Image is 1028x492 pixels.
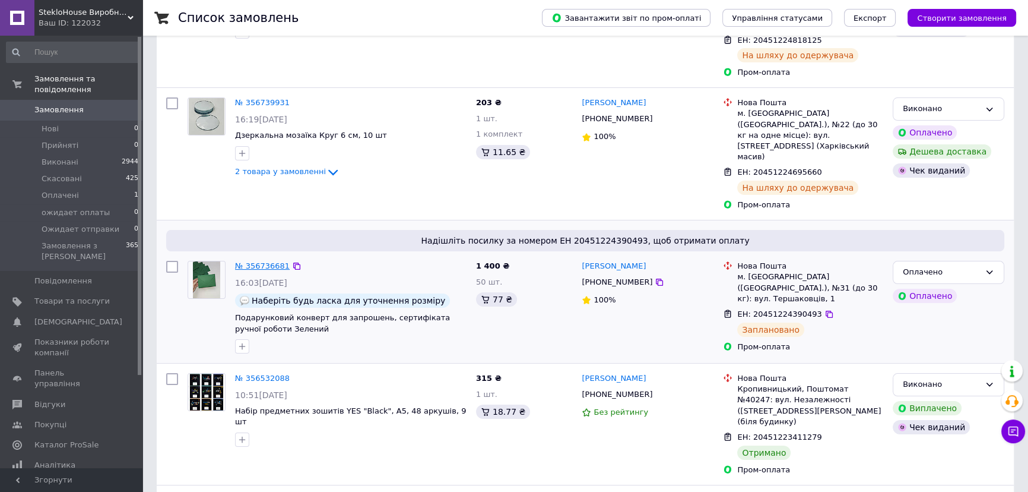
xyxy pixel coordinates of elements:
[551,12,701,23] span: Завантажити звіт по пром-оплаті
[476,261,509,270] span: 1 400 ₴
[235,278,287,288] span: 16:03[DATE]
[134,140,138,151] span: 0
[235,374,290,383] a: № 356532088
[235,406,466,427] a: Набір предметних зошитів YES "Black", А5, 48 аркушів, 9 шт
[252,296,445,305] span: Наберіть будь ласка для уточнення розміру
[737,168,821,176] span: ЕН: 20451224695660
[896,13,1016,22] a: Створити замовлення
[1001,420,1025,443] button: Чат з покупцем
[34,276,92,286] span: Повідомлення
[737,465,883,475] div: Пром-оплата
[235,98,290,107] a: № 356739931
[737,36,821,45] span: ЕН: 20451224818125
[893,163,970,178] div: Чек виданий
[34,317,122,327] span: [DEMOGRAPHIC_DATA]
[737,200,883,210] div: Пром-оплата
[235,131,387,140] a: Дзеркальна мозаїка Круг 6 см, 10 шт
[42,241,126,262] span: Замовлення з [PERSON_NAME]
[235,390,287,400] span: 10:51[DATE]
[579,275,655,290] div: [PHONE_NUMBER]
[476,374,502,383] span: 315 ₴
[893,125,957,140] div: Оплачено
[126,241,138,262] span: 365
[737,373,883,384] div: Нова Пошта
[235,115,287,124] span: 16:19[DATE]
[42,190,79,201] span: Оплачені
[193,261,221,298] img: Фото товару
[126,174,138,184] span: 425
[476,390,497,399] span: 1 шт.
[476,277,502,286] span: 50 шт.
[732,14,823,23] span: Управління статусами
[188,261,226,299] a: Фото товару
[34,105,84,115] span: Замовлення
[893,144,991,159] div: Дешева доставка
[903,379,980,391] div: Виконано
[579,387,655,402] div: [PHONE_NUMBER]
[134,124,138,134] span: 0
[188,373,226,411] a: Фото товару
[189,98,224,135] img: Фото товару
[476,405,530,419] div: 18.77 ₴
[134,207,138,218] span: 0
[903,266,980,279] div: Оплачено
[737,446,791,460] div: Отримано
[34,368,110,389] span: Панель управління
[737,261,883,272] div: Нова Пошта
[34,74,142,95] span: Замовлення та повідомлення
[42,157,78,168] span: Виконані
[854,14,887,23] span: Експорт
[476,292,517,307] div: 77 ₴
[171,235,1000,247] span: Надішліть посилку за номером ЕН 20451224390493, щоб отримати оплату
[42,140,78,151] span: Прийняті
[582,97,646,109] a: [PERSON_NAME]
[476,130,522,138] span: 1 комплект
[42,207,110,218] span: ожидает оплаты
[476,114,497,123] span: 1 шт.
[893,420,970,434] div: Чек виданий
[6,42,139,63] input: Пошук
[579,111,655,127] div: [PHONE_NUMBER]
[737,323,804,337] div: Заплановано
[42,174,82,184] span: Скасовані
[34,460,75,471] span: Аналітика
[122,157,138,168] span: 2944
[917,14,1007,23] span: Створити замовлення
[594,408,648,417] span: Без рейтингу
[582,261,646,272] a: [PERSON_NAME]
[240,296,249,305] img: :speech_balloon:
[134,224,138,235] span: 0
[737,272,883,304] div: м. [GEOGRAPHIC_DATA] ([GEOGRAPHIC_DATA].), №31 (до 30 кг): вул. Тершаковців, 1
[235,167,340,176] a: 2 товара у замовленні
[542,9,710,27] button: Завантажити звіт по пром-оплаті
[737,433,821,441] span: ЕН: 20451223411279
[594,295,615,304] span: 100%
[134,190,138,201] span: 1
[737,108,883,162] div: м. [GEOGRAPHIC_DATA] ([GEOGRAPHIC_DATA].), №22 (до 30 кг на одне місце): вул. [STREET_ADDRESS] (Х...
[722,9,832,27] button: Управління статусами
[235,261,290,270] a: № 356736681
[737,181,858,195] div: На шляху до одержувача
[476,98,502,107] span: 203 ₴
[893,289,957,303] div: Оплачено
[235,313,450,333] a: Подарунковий конверт для запрошень, сертифіката ручної роботи Зелений
[737,97,883,108] div: Нова Пошта
[39,18,142,29] div: Ваш ID: 122032
[908,9,1016,27] button: Створити замовлення
[34,420,66,430] span: Покупці
[737,310,821,318] span: ЕН: 20451224390493
[39,7,128,18] span: StekloHouse Виробництво і продаж дзеркальної мозаїки
[844,9,896,27] button: Експорт
[737,384,883,427] div: Кропивницький, Поштомат №40247: вул. Незалежності ([STREET_ADDRESS][PERSON_NAME] (біля будинку)
[34,337,110,358] span: Показники роботи компанії
[34,440,99,450] span: Каталог ProSale
[42,124,59,134] span: Нові
[178,11,299,25] h1: Список замовлень
[737,67,883,78] div: Пром-оплата
[893,401,962,415] div: Виплачено
[476,145,530,159] div: 11.65 ₴
[903,103,980,115] div: Виконано
[188,97,226,135] a: Фото товару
